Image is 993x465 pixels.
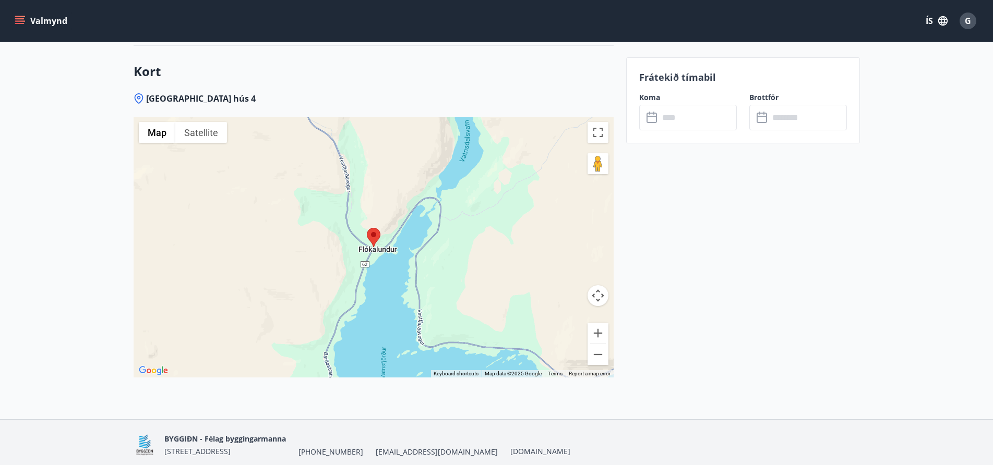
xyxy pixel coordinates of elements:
label: Koma [639,92,737,103]
span: [PHONE_NUMBER] [298,447,363,457]
span: [GEOGRAPHIC_DATA] hús 4 [146,93,256,104]
button: G [955,8,980,33]
button: Show street map [139,122,175,143]
button: Zoom out [588,344,608,365]
p: Frátekið tímabil [639,70,847,84]
span: [EMAIL_ADDRESS][DOMAIN_NAME] [376,447,498,457]
span: Map data ©2025 Google [485,371,542,376]
button: Map camera controls [588,285,608,306]
label: Brottför [749,92,847,103]
a: Open this area in Google Maps (opens a new window) [136,364,171,377]
h3: Kort [134,63,614,80]
span: [STREET_ADDRESS] [164,446,231,456]
a: [DOMAIN_NAME] [510,446,570,456]
button: ÍS [920,11,953,30]
button: Zoom in [588,323,608,344]
button: Toggle fullscreen view [588,122,608,143]
a: Terms (opens in new tab) [548,371,563,376]
button: Keyboard shortcuts [434,370,478,377]
img: Google [136,364,171,377]
button: Show satellite imagery [175,122,227,143]
img: BKlGVmlTW1Qrz68WFGMFQUcXHWdQd7yePWMkvn3i.png [134,434,156,456]
a: Report a map error [569,371,611,376]
button: menu [13,11,71,30]
span: G [965,15,971,27]
button: Drag Pegman onto the map to open Street View [588,153,608,174]
span: BYGGIÐN - Félag byggingarmanna [164,434,286,444]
